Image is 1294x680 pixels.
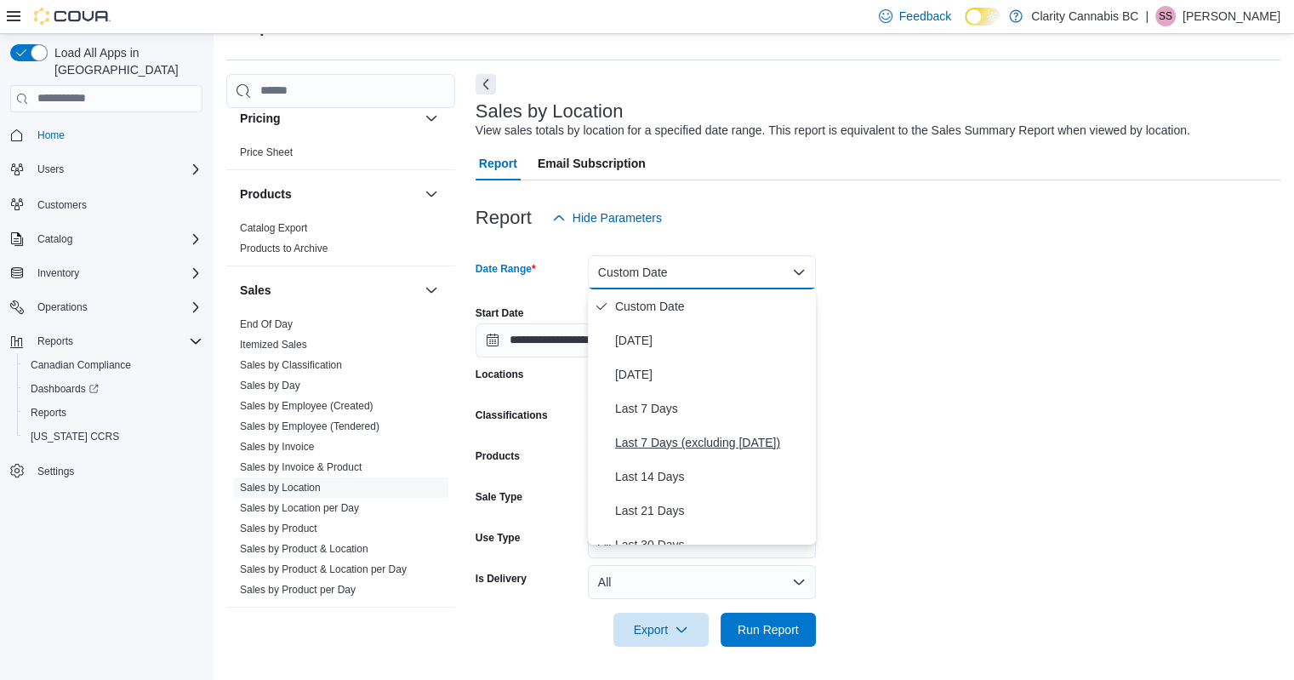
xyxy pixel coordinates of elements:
[240,317,293,331] span: End Of Day
[240,502,359,514] a: Sales by Location per Day
[1159,6,1172,26] span: SS
[965,8,1000,26] input: Dark Mode
[624,613,698,647] span: Export
[615,296,809,317] span: Custom Date
[226,218,455,266] div: Products
[226,314,455,607] div: Sales
[615,330,809,351] span: [DATE]
[240,282,418,299] button: Sales
[615,534,809,555] span: Last 30 Days
[588,255,816,289] button: Custom Date
[240,563,407,576] span: Sales by Product & Location per Day
[240,146,293,158] a: Price Sheet
[3,261,209,285] button: Inventory
[37,266,79,280] span: Inventory
[476,74,496,94] button: Next
[615,500,809,521] span: Last 21 Days
[31,461,81,482] a: Settings
[476,262,536,276] label: Date Range
[476,122,1190,140] div: View sales totals by location for a specified date range. This report is equivalent to the Sales ...
[240,318,293,330] a: End Of Day
[240,461,362,473] a: Sales by Invoice & Product
[476,208,532,228] h3: Report
[240,482,321,494] a: Sales by Location
[479,146,517,180] span: Report
[240,420,379,432] a: Sales by Employee (Tendered)
[573,209,662,226] span: Hide Parameters
[37,198,87,212] span: Customers
[476,306,524,320] label: Start Date
[240,222,307,234] a: Catalog Export
[615,432,809,453] span: Last 7 Days (excluding [DATE])
[721,613,816,647] button: Run Report
[240,186,418,203] button: Products
[31,331,80,351] button: Reports
[3,123,209,147] button: Home
[31,430,119,443] span: [US_STATE] CCRS
[31,193,202,214] span: Customers
[240,186,292,203] h3: Products
[240,400,373,412] a: Sales by Employee (Created)
[240,380,300,391] a: Sales by Day
[240,110,280,127] h3: Pricing
[31,358,131,372] span: Canadian Compliance
[421,280,442,300] button: Sales
[3,459,209,483] button: Settings
[3,227,209,251] button: Catalog
[240,542,368,556] span: Sales by Product & Location
[615,398,809,419] span: Last 7 Days
[3,329,209,353] button: Reports
[37,465,74,478] span: Settings
[240,243,328,254] a: Products to Archive
[421,108,442,129] button: Pricing
[240,359,342,371] a: Sales by Classification
[31,382,99,396] span: Dashboards
[476,572,527,586] label: Is Delivery
[240,339,307,351] a: Itemized Sales
[476,531,520,545] label: Use Type
[240,441,314,453] a: Sales by Invoice
[48,44,202,78] span: Load All Apps in [GEOGRAPHIC_DATA]
[31,229,202,249] span: Catalog
[588,289,816,545] div: Select listbox
[31,195,94,215] a: Customers
[240,420,379,433] span: Sales by Employee (Tendered)
[240,146,293,159] span: Price Sheet
[17,353,209,377] button: Canadian Compliance
[1155,6,1176,26] div: Silena Sparrow
[10,116,202,528] nav: Complex example
[240,584,356,596] a: Sales by Product per Day
[476,323,639,357] input: Press the down key to open a popover containing a calendar.
[24,426,202,447] span: Washington CCRS
[31,297,202,317] span: Operations
[31,124,202,146] span: Home
[24,379,105,399] a: Dashboards
[240,583,356,597] span: Sales by Product per Day
[240,110,418,127] button: Pricing
[476,409,548,422] label: Classifications
[34,8,111,25] img: Cova
[24,426,126,447] a: [US_STATE] CCRS
[24,379,202,399] span: Dashboards
[24,403,202,423] span: Reports
[31,460,202,482] span: Settings
[3,157,209,181] button: Users
[37,232,72,246] span: Catalog
[226,142,455,169] div: Pricing
[24,355,202,375] span: Canadian Compliance
[240,523,317,534] a: Sales by Product
[31,297,94,317] button: Operations
[240,338,307,351] span: Itemized Sales
[240,399,373,413] span: Sales by Employee (Created)
[615,364,809,385] span: [DATE]
[538,146,646,180] span: Email Subscription
[240,221,307,235] span: Catalog Export
[31,159,202,180] span: Users
[1031,6,1138,26] p: Clarity Cannabis BC
[31,229,79,249] button: Catalog
[240,563,407,575] a: Sales by Product & Location per Day
[37,163,64,176] span: Users
[1183,6,1280,26] p: [PERSON_NAME]
[240,543,368,555] a: Sales by Product & Location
